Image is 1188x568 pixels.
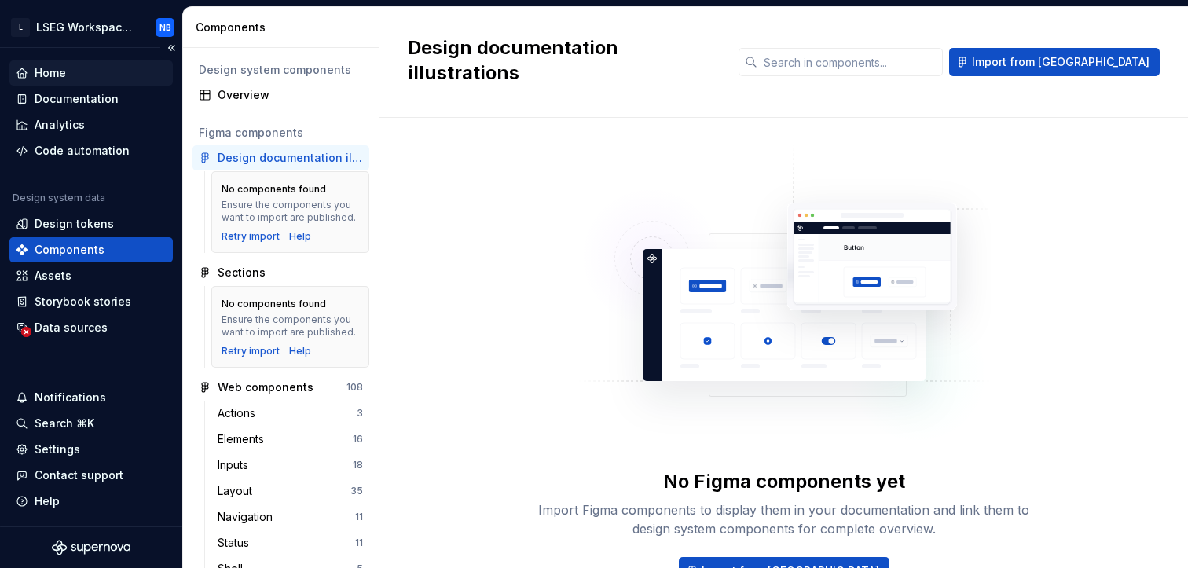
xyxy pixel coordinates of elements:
div: Home [35,65,66,81]
button: Search ⌘K [9,411,173,436]
h2: Design documentation illustrations [408,35,720,86]
div: 11 [355,537,363,549]
a: Status11 [211,530,369,555]
a: Components [9,237,173,262]
input: Search in components... [757,48,943,76]
div: 108 [346,381,363,394]
div: Navigation [218,509,279,525]
div: Overview [218,87,363,103]
div: 16 [353,433,363,445]
div: Ensure the components you want to import are published. [222,199,359,224]
div: Components [196,20,372,35]
div: Design documentation illustrations [218,150,363,166]
a: Design documentation illustrations [192,145,369,170]
a: Storybook stories [9,289,173,314]
div: Documentation [35,91,119,107]
a: Settings [9,437,173,462]
div: Analytics [35,117,85,133]
div: L [11,18,30,37]
div: Code automation [35,143,130,159]
div: No components found [222,298,326,310]
div: No Figma components yet [663,469,905,494]
button: Notifications [9,385,173,410]
div: Search ⌘K [35,416,94,431]
div: No components found [222,183,326,196]
div: Inputs [218,457,255,473]
div: Settings [35,442,80,457]
div: Layout [218,483,258,499]
button: Help [9,489,173,514]
a: Actions3 [211,401,369,426]
a: Data sources [9,315,173,340]
button: Import from [GEOGRAPHIC_DATA] [949,48,1160,76]
div: Status [218,535,255,551]
a: Assets [9,263,173,288]
div: Elements [218,431,270,447]
button: Retry import [222,345,280,357]
a: Help [289,230,311,243]
div: Help [35,493,60,509]
button: LLSEG Workspace Design SystemNB [3,10,179,44]
div: Storybook stories [35,294,131,310]
button: Retry import [222,230,280,243]
div: Assets [35,268,71,284]
a: Documentation [9,86,173,112]
div: Design system data [13,192,105,204]
div: Design tokens [35,216,114,232]
div: Design system components [199,62,363,78]
div: LSEG Workspace Design System [36,20,137,35]
button: Collapse sidebar [160,37,182,59]
a: Inputs18 [211,453,369,478]
a: Code automation [9,138,173,163]
div: Components [35,242,104,258]
a: Help [289,345,311,357]
a: Layout35 [211,478,369,504]
button: Contact support [9,463,173,488]
a: Analytics [9,112,173,137]
div: Contact support [35,467,123,483]
a: Web components108 [192,375,369,400]
div: Web components [218,379,313,395]
a: Elements16 [211,427,369,452]
div: Ensure the components you want to import are published. [222,313,359,339]
a: Navigation11 [211,504,369,530]
div: 3 [357,407,363,420]
div: Notifications [35,390,106,405]
div: Data sources [35,320,108,335]
div: 11 [355,511,363,523]
div: Actions [218,405,262,421]
span: Import from [GEOGRAPHIC_DATA] [972,54,1149,70]
div: Import Figma components to display them in your documentation and link them to design system comp... [533,500,1036,538]
a: Sections [192,260,369,285]
div: 18 [353,459,363,471]
a: Overview [192,82,369,108]
div: Figma components [199,125,363,141]
div: 35 [350,485,363,497]
a: Home [9,60,173,86]
div: NB [159,21,171,34]
svg: Supernova Logo [52,540,130,555]
div: Sections [218,265,266,280]
a: Design tokens [9,211,173,236]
